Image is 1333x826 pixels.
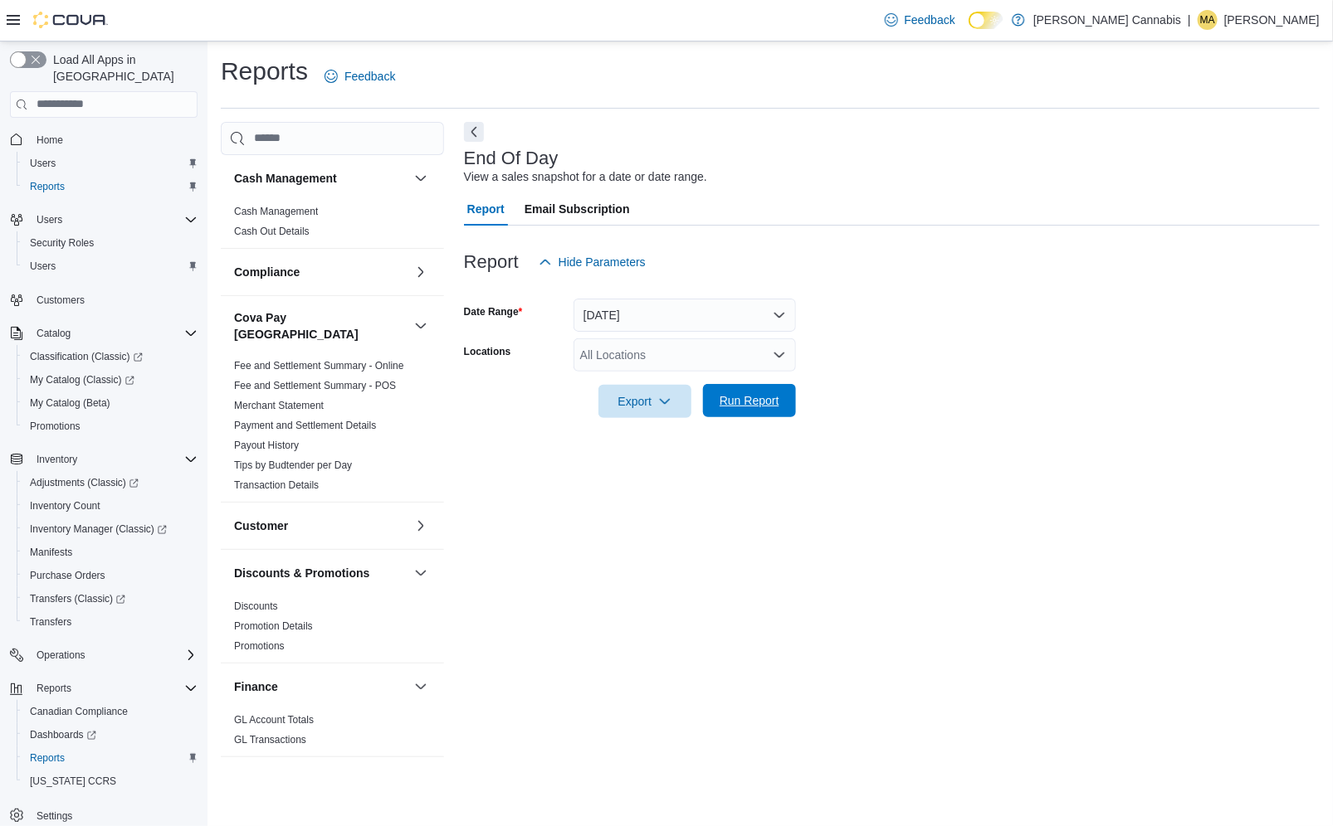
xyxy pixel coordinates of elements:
button: Next [464,122,484,142]
button: My Catalog (Beta) [17,391,204,415]
span: Users [23,153,198,173]
button: [DATE] [574,299,796,332]
span: Email Subscription [525,192,630,226]
span: Transfers [30,615,71,629]
a: Manifests [23,542,79,562]
h3: Cash Management [234,170,337,187]
span: GL Transactions [234,733,306,746]
a: Merchant Statement [234,400,324,411]
p: [PERSON_NAME] Cannabis [1033,10,1181,30]
span: Inventory Manager (Classic) [30,522,167,536]
a: Transfers [23,612,78,632]
span: Merchant Statement [234,399,324,412]
a: Customers [30,290,91,310]
span: Payment and Settlement Details [234,419,376,432]
span: Dashboards [30,728,96,741]
span: Transfers (Classic) [30,592,125,605]
span: Fee and Settlement Summary - Online [234,359,404,372]
button: Reports [17,175,204,198]
a: My Catalog (Beta) [23,393,117,413]
span: Dark Mode [969,29,969,30]
button: Inventory [234,772,408,789]
span: Classification (Classic) [23,347,198,367]
span: Catalog [30,323,198,343]
span: Adjustments (Classic) [30,476,139,489]
button: Open list of options [773,348,786,362]
a: GL Account Totals [234,714,314,726]
a: Classification (Classic) [23,347,149,367]
span: Washington CCRS [23,771,198,791]
span: Export [608,385,681,418]
p: | [1188,10,1191,30]
a: Security Roles [23,233,100,253]
span: Purchase Orders [30,569,105,582]
span: Report [467,192,505,226]
span: Run Report [720,392,779,409]
button: Reports [30,678,78,698]
button: Export [598,385,691,418]
button: Operations [3,644,204,667]
span: Inventory Manager (Classic) [23,519,198,539]
span: Promotions [234,639,285,653]
div: Cash Management [221,202,444,248]
span: Catalog [37,327,71,340]
span: Load All Apps in [GEOGRAPHIC_DATA] [46,51,198,85]
span: Discounts [234,600,278,613]
a: Transaction Details [234,479,319,491]
span: Transfers (Classic) [23,589,198,609]
a: Adjustments (Classic) [23,473,145,493]
a: Reports [23,748,71,768]
div: View a sales snapshot for a date or date range. [464,168,707,186]
button: Inventory [411,770,431,790]
h3: Customer [234,517,288,534]
a: Discounts [234,600,278,612]
button: Cova Pay [GEOGRAPHIC_DATA] [234,309,408,343]
button: Promotions [17,415,204,438]
span: Reports [23,748,198,768]
button: [US_STATE] CCRS [17,770,204,793]
h3: Report [464,252,519,272]
span: Promotions [23,416,198,436]
a: Adjustments (Classic) [17,471,204,494]
a: GL Transactions [234,734,306,746]
a: Canadian Compliance [23,702,134,722]
a: Transfers (Classic) [23,589,132,609]
label: Date Range [464,305,523,318]
span: Manifests [23,542,198,562]
span: Feedback [905,12,955,28]
button: Compliance [411,262,431,282]
button: Catalog [30,323,77,343]
a: Inventory Manager (Classic) [17,517,204,541]
span: Reports [30,678,198,698]
a: Transfers (Classic) [17,587,204,610]
h3: Inventory [234,772,286,789]
span: Cash Out Details [234,225,310,238]
button: Users [17,152,204,175]
h3: Discounts & Promotions [234,565,369,581]
span: Security Roles [23,233,198,253]
button: Cash Management [411,168,431,188]
span: My Catalog (Classic) [23,370,198,390]
a: Cash Management [234,206,318,217]
a: My Catalog (Classic) [23,370,141,390]
a: Inventory Count [23,496,107,516]
span: Home [37,134,63,147]
span: MA [1200,10,1215,30]
span: Settings [30,804,198,825]
a: Dashboards [23,725,103,745]
span: [US_STATE] CCRS [30,775,116,788]
a: Promotion Details [234,620,313,632]
span: Customers [37,294,85,307]
button: Inventory [3,448,204,471]
button: Users [3,208,204,231]
span: Inventory Count [23,496,198,516]
button: Customers [3,288,204,312]
a: Feedback [318,60,402,93]
button: Reports [17,746,204,770]
span: Canadian Compliance [23,702,198,722]
a: My Catalog (Classic) [17,368,204,391]
span: Dashboards [23,725,198,745]
span: Reports [37,682,71,695]
span: GL Account Totals [234,713,314,726]
button: Purchase Orders [17,564,204,587]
